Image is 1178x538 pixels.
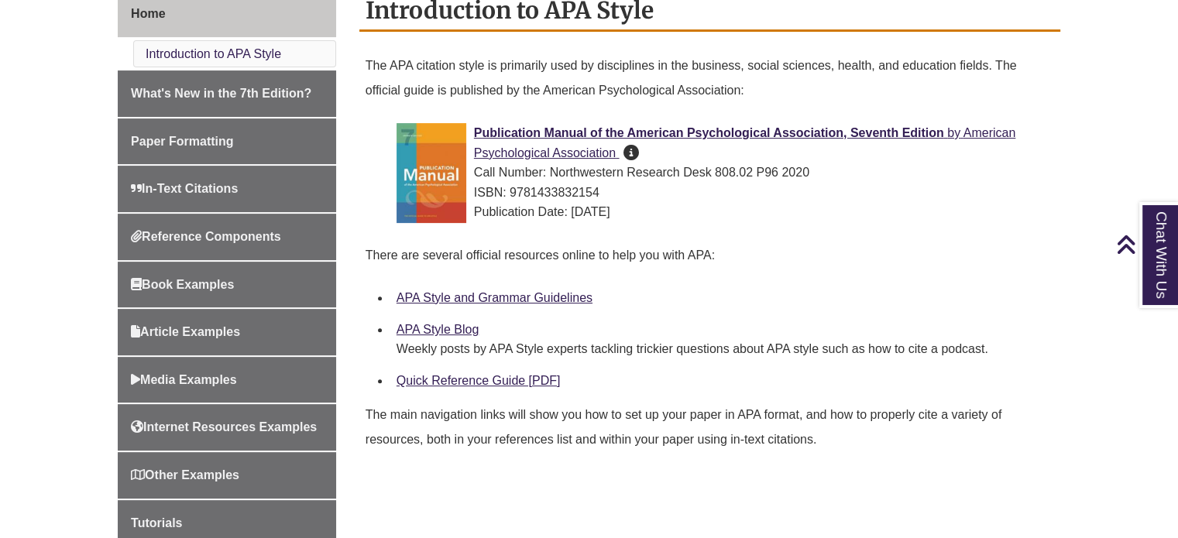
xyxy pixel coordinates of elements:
span: Book Examples [131,278,234,291]
a: APA Style Blog [397,323,479,336]
a: Other Examples [118,452,336,499]
a: Internet Resources Examples [118,404,336,451]
a: Introduction to APA Style [146,47,281,60]
span: Home [131,7,165,20]
p: The main navigation links will show you how to set up your paper in APA format, and how to proper... [366,396,1054,458]
span: American Psychological Association [474,126,1015,159]
p: There are several official resources online to help you with APA: [366,237,1054,274]
a: APA Style and Grammar Guidelines [397,291,592,304]
span: Media Examples [131,373,237,386]
p: The APA citation style is primarily used by disciplines in the business, social sciences, health,... [366,47,1054,109]
span: Other Examples [131,468,239,481]
span: What's New in the 7th Edition? [131,87,311,100]
div: Weekly posts by APA Style experts tackling trickier questions about APA style such as how to cite... [397,340,1048,358]
span: Tutorials [131,516,182,529]
span: Article Examples [131,325,240,338]
span: Internet Resources Examples [131,420,317,433]
a: Back to Top [1116,234,1174,255]
a: Media Examples [118,357,336,403]
span: Publication Manual of the American Psychological Association, Seventh Edition [474,126,944,139]
a: Book Examples [118,262,336,308]
span: by [947,126,960,139]
span: Paper Formatting [131,135,233,148]
div: ISBN: 9781433832154 [397,183,1048,203]
a: Publication Manual of the American Psychological Association, Seventh Edition by American Psychol... [474,126,1015,159]
a: Article Examples [118,309,336,355]
a: Reference Components [118,214,336,260]
div: Call Number: Northwestern Research Desk 808.02 P96 2020 [397,163,1048,183]
div: Publication Date: [DATE] [397,202,1048,222]
a: Paper Formatting [118,118,336,165]
a: In-Text Citations [118,166,336,212]
a: Quick Reference Guide [PDF] [397,374,561,387]
a: What's New in the 7th Edition? [118,70,336,117]
span: Reference Components [131,230,281,243]
span: In-Text Citations [131,182,238,195]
